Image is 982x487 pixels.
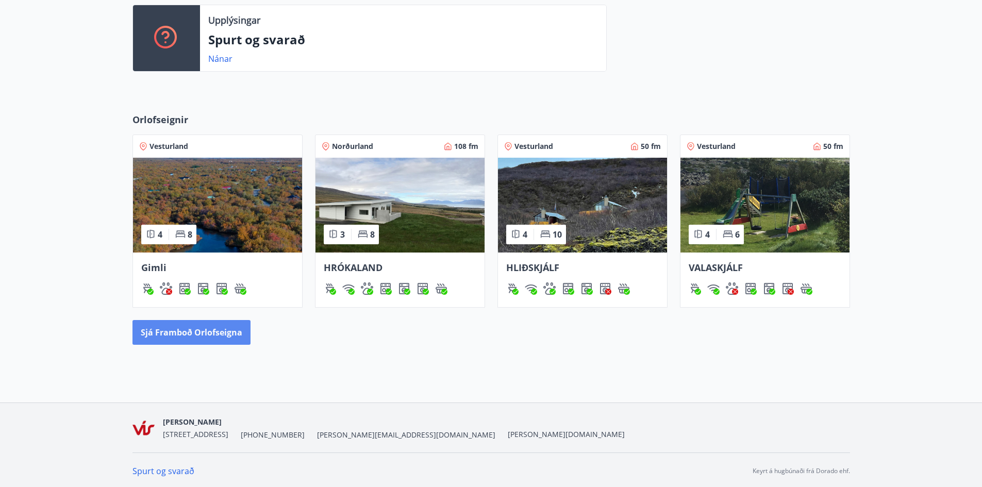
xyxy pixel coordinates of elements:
[735,229,740,240] span: 6
[370,229,375,240] span: 8
[315,158,485,253] img: Paella dish
[506,261,559,274] span: HLIÐSKJÁLF
[208,53,232,64] a: Nánar
[133,158,302,253] img: Paella dish
[753,466,850,476] p: Keyrt á hugbúnaði frá Dorado ehf.
[707,282,720,295] img: HJRyFFsYp6qjeUYhR4dAD8CaCEsnIFYZ05miwXoh.svg
[324,282,336,295] div: Gasgrill
[398,282,410,295] div: Þvottavél
[234,282,246,295] img: h89QDIuHlAdpqTriuIvuEWkTH976fOgBEOOeu1mi.svg
[763,282,775,295] img: Dl16BY4EX9PAW649lg1C3oBuIaAsR6QVDQBO2cTm.svg
[726,282,738,295] img: pxcaIm5dSOV3FS4whs1soiYWTwFQvksT25a9J10C.svg
[340,229,345,240] span: 3
[599,282,611,295] img: hddCLTAnxqFUMr1fxmbGG8zWilo2syolR0f9UjPn.svg
[163,429,228,439] span: [STREET_ADDRESS]
[158,229,162,240] span: 4
[324,261,382,274] span: HRÓKALAND
[435,282,447,295] div: Heitur pottur
[141,282,154,295] img: ZXjrS3QKesehq6nQAPjaRuRTI364z8ohTALB4wBr.svg
[580,282,593,295] div: Þvottavél
[525,282,537,295] img: HJRyFFsYp6qjeUYhR4dAD8CaCEsnIFYZ05miwXoh.svg
[342,282,355,295] div: Þráðlaust net
[197,282,209,295] img: Dl16BY4EX9PAW649lg1C3oBuIaAsR6QVDQBO2cTm.svg
[417,282,429,295] img: hddCLTAnxqFUMr1fxmbGG8zWilo2syolR0f9UjPn.svg
[332,141,373,152] span: Norðurland
[744,282,757,295] div: Uppþvottavél
[132,320,251,345] button: Sjá framboð orlofseigna
[543,282,556,295] img: pxcaIm5dSOV3FS4whs1soiYWTwFQvksT25a9J10C.svg
[163,417,222,427] span: [PERSON_NAME]
[361,282,373,295] div: Gæludýr
[514,141,553,152] span: Vesturland
[689,282,701,295] img: ZXjrS3QKesehq6nQAPjaRuRTI364z8ohTALB4wBr.svg
[361,282,373,295] img: pxcaIm5dSOV3FS4whs1soiYWTwFQvksT25a9J10C.svg
[680,158,850,253] img: Paella dish
[506,282,519,295] div: Gasgrill
[160,282,172,295] img: pxcaIm5dSOV3FS4whs1soiYWTwFQvksT25a9J10C.svg
[697,141,736,152] span: Vesturland
[197,282,209,295] div: Þvottavél
[523,229,527,240] span: 4
[324,282,336,295] img: ZXjrS3QKesehq6nQAPjaRuRTI364z8ohTALB4wBr.svg
[689,282,701,295] div: Gasgrill
[580,282,593,295] img: Dl16BY4EX9PAW649lg1C3oBuIaAsR6QVDQBO2cTm.svg
[379,282,392,295] div: Uppþvottavél
[342,282,355,295] img: HJRyFFsYp6qjeUYhR4dAD8CaCEsnIFYZ05miwXoh.svg
[781,282,794,295] img: hddCLTAnxqFUMr1fxmbGG8zWilo2syolR0f9UjPn.svg
[241,430,305,440] span: [PHONE_NUMBER]
[553,229,562,240] span: 10
[178,282,191,295] img: 7hj2GulIrg6h11dFIpsIzg8Ak2vZaScVwTihwv8g.svg
[215,282,228,295] img: hddCLTAnxqFUMr1fxmbGG8zWilo2syolR0f9UjPn.svg
[435,282,447,295] img: h89QDIuHlAdpqTriuIvuEWkTH976fOgBEOOeu1mi.svg
[141,282,154,295] div: Gasgrill
[705,229,710,240] span: 4
[188,229,192,240] span: 8
[707,282,720,295] div: Þráðlaust net
[800,282,812,295] div: Heitur pottur
[141,261,167,274] span: Gimli
[234,282,246,295] div: Heitur pottur
[132,113,188,126] span: Orlofseignir
[543,282,556,295] div: Gæludýr
[800,282,812,295] img: h89QDIuHlAdpqTriuIvuEWkTH976fOgBEOOeu1mi.svg
[149,141,188,152] span: Vesturland
[215,282,228,295] div: Þurrkari
[132,465,194,477] a: Spurt og svarað
[208,31,598,48] p: Spurt og svarað
[417,282,429,295] div: Þurrkari
[208,13,260,27] p: Upplýsingar
[454,141,478,152] span: 108 fm
[618,282,630,295] div: Heitur pottur
[498,158,667,253] img: Paella dish
[508,429,625,439] a: [PERSON_NAME][DOMAIN_NAME]
[379,282,392,295] img: 7hj2GulIrg6h11dFIpsIzg8Ak2vZaScVwTihwv8g.svg
[781,282,794,295] div: Þurrkari
[398,282,410,295] img: Dl16BY4EX9PAW649lg1C3oBuIaAsR6QVDQBO2cTm.svg
[823,141,843,152] span: 50 fm
[641,141,661,152] span: 50 fm
[744,282,757,295] img: 7hj2GulIrg6h11dFIpsIzg8Ak2vZaScVwTihwv8g.svg
[525,282,537,295] div: Þráðlaust net
[689,261,743,274] span: VALASKJÁLF
[726,282,738,295] div: Gæludýr
[599,282,611,295] div: Þurrkari
[618,282,630,295] img: h89QDIuHlAdpqTriuIvuEWkTH976fOgBEOOeu1mi.svg
[178,282,191,295] div: Uppþvottavél
[132,417,155,439] img: KLdt0xK1pgQPh9arYqkAgyEgeGrLnSBJDttyfTVn.png
[562,282,574,295] div: Uppþvottavél
[506,282,519,295] img: ZXjrS3QKesehq6nQAPjaRuRTI364z8ohTALB4wBr.svg
[562,282,574,295] img: 7hj2GulIrg6h11dFIpsIzg8Ak2vZaScVwTihwv8g.svg
[763,282,775,295] div: Þvottavél
[317,430,495,440] span: [PERSON_NAME][EMAIL_ADDRESS][DOMAIN_NAME]
[160,282,172,295] div: Gæludýr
